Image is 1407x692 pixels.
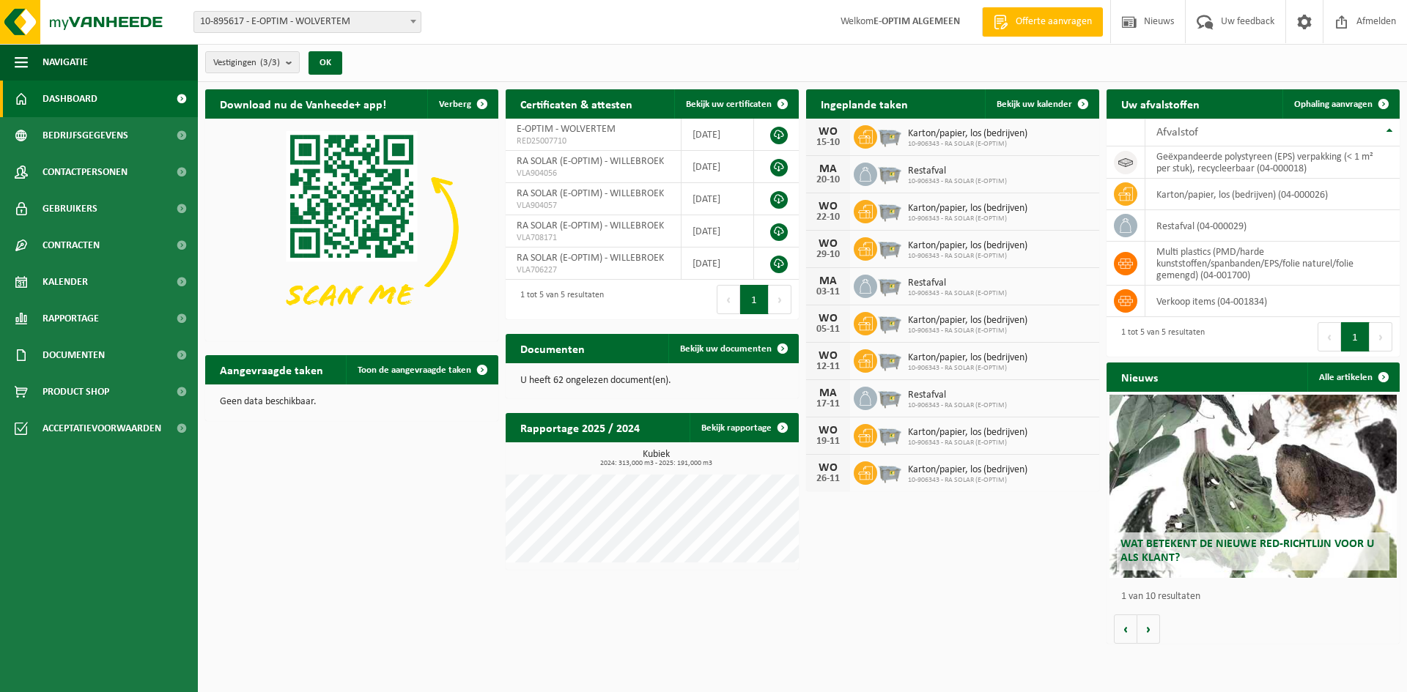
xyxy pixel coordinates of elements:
img: WB-2500-GAL-GY-01 [877,422,902,447]
td: geëxpandeerde polystyreen (EPS) verpakking (< 1 m² per stuk), recycleerbaar (04-000018) [1145,146,1400,179]
span: 10-906343 - RA SOLAR (E-OPTIM) [908,327,1027,335]
button: OK [309,51,342,75]
span: Offerte aanvragen [1012,15,1096,29]
div: MA [813,163,843,175]
div: 17-11 [813,399,843,409]
h2: Nieuws [1107,362,1172,391]
span: Karton/papier, los (bedrijven) [908,315,1027,327]
div: 22-10 [813,212,843,223]
div: 26-11 [813,474,843,484]
h2: Documenten [506,334,599,362]
div: WO [813,238,843,250]
span: 10-895617 - E-OPTIM - WOLVERTEM [194,12,421,32]
button: Next [769,285,791,314]
td: karton/papier, los (bedrijven) (04-000026) [1145,179,1400,210]
span: Afvalstof [1156,127,1198,138]
img: WB-2500-GAL-GY-01 [877,310,902,335]
td: verkoop items (04-001834) [1145,286,1400,317]
span: Contracten [43,227,100,264]
a: Wat betekent de nieuwe RED-richtlijn voor u als klant? [1109,395,1397,578]
td: [DATE] [682,248,754,280]
a: Offerte aanvragen [982,7,1103,37]
div: WO [813,462,843,474]
td: [DATE] [682,183,754,215]
div: WO [813,126,843,138]
a: Toon de aangevraagde taken [346,355,497,384]
div: 20-10 [813,175,843,185]
button: Verberg [427,89,497,119]
img: Download de VHEPlus App [205,119,498,338]
span: Rapportage [43,300,99,337]
div: WO [813,425,843,436]
div: WO [813,201,843,212]
p: U heeft 62 ongelezen document(en). [520,376,784,386]
span: Toon de aangevraagde taken [358,365,471,375]
span: 10-906343 - RA SOLAR (E-OPTIM) [908,252,1027,261]
span: 2024: 313,000 m3 - 2025: 191,000 m3 [513,460,799,467]
img: WB-2500-GAL-GY-01 [877,198,902,223]
span: Ophaling aanvragen [1294,100,1373,109]
span: 10-906343 - RA SOLAR (E-OPTIM) [908,364,1027,373]
div: 12-11 [813,362,843,372]
span: Vestigingen [213,52,280,74]
h2: Download nu de Vanheede+ app! [205,89,401,118]
div: 1 tot 5 van 5 resultaten [513,283,604,316]
td: restafval (04-000029) [1145,210,1400,242]
img: WB-2500-GAL-GY-01 [877,347,902,372]
span: RA SOLAR (E-OPTIM) - WILLEBROEK [517,220,664,231]
span: Restafval [908,278,1007,289]
h2: Rapportage 2025 / 2024 [506,413,654,442]
a: Bekijk uw kalender [985,89,1098,119]
td: [DATE] [682,151,754,183]
a: Bekijk uw documenten [668,334,797,363]
span: Karton/papier, los (bedrijven) [908,128,1027,140]
div: MA [813,275,843,287]
span: Karton/papier, los (bedrijven) [908,352,1027,364]
img: WB-2500-GAL-GY-01 [877,235,902,260]
span: Bekijk uw documenten [680,344,772,354]
span: VLA708171 [517,232,670,244]
button: Previous [1318,322,1341,351]
span: VLA706227 [517,264,670,276]
span: Wat betekent de nieuwe RED-richtlijn voor u als klant? [1120,538,1374,564]
span: Dashboard [43,81,97,117]
div: 19-11 [813,436,843,447]
span: Bekijk uw kalender [997,100,1072,109]
img: WB-2500-GAL-GY-01 [877,384,902,409]
span: 10-906343 - RA SOLAR (E-OPTIM) [908,289,1007,298]
td: [DATE] [682,119,754,151]
h2: Aangevraagde taken [205,355,338,384]
span: Restafval [908,390,1007,401]
div: WO [813,313,843,324]
span: Documenten [43,337,105,373]
span: Karton/papier, los (bedrijven) [908,464,1027,476]
h2: Ingeplande taken [806,89,923,118]
div: 29-10 [813,250,843,260]
span: Karton/papier, los (bedrijven) [908,240,1027,252]
span: 10-895617 - E-OPTIM - WOLVERTEM [193,11,421,33]
span: Karton/papier, los (bedrijven) [908,427,1027,439]
button: Next [1370,322,1392,351]
strong: E-OPTIM ALGEMEEN [874,16,960,27]
button: Vorige [1114,614,1137,644]
span: 10-906343 - RA SOLAR (E-OPTIM) [908,140,1027,149]
img: WB-2500-GAL-GY-01 [877,459,902,484]
span: 10-906343 - RA SOLAR (E-OPTIM) [908,215,1027,223]
img: WB-2500-GAL-GY-01 [877,272,902,297]
a: Bekijk rapportage [690,413,797,442]
p: Geen data beschikbaar. [220,397,484,407]
span: Navigatie [43,44,88,81]
div: 05-11 [813,324,843,335]
a: Bekijk uw certificaten [674,89,797,119]
span: 10-906343 - RA SOLAR (E-OPTIM) [908,439,1027,447]
span: 10-906343 - RA SOLAR (E-OPTIM) [908,401,1007,410]
div: WO [813,350,843,362]
span: RA SOLAR (E-OPTIM) - WILLEBROEK [517,156,664,167]
count: (3/3) [260,58,280,67]
span: RED25007710 [517,135,670,147]
p: 1 van 10 resultaten [1121,592,1392,602]
button: 1 [1341,322,1370,351]
div: MA [813,387,843,399]
span: Gebruikers [43,190,97,227]
span: VLA904056 [517,168,670,179]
